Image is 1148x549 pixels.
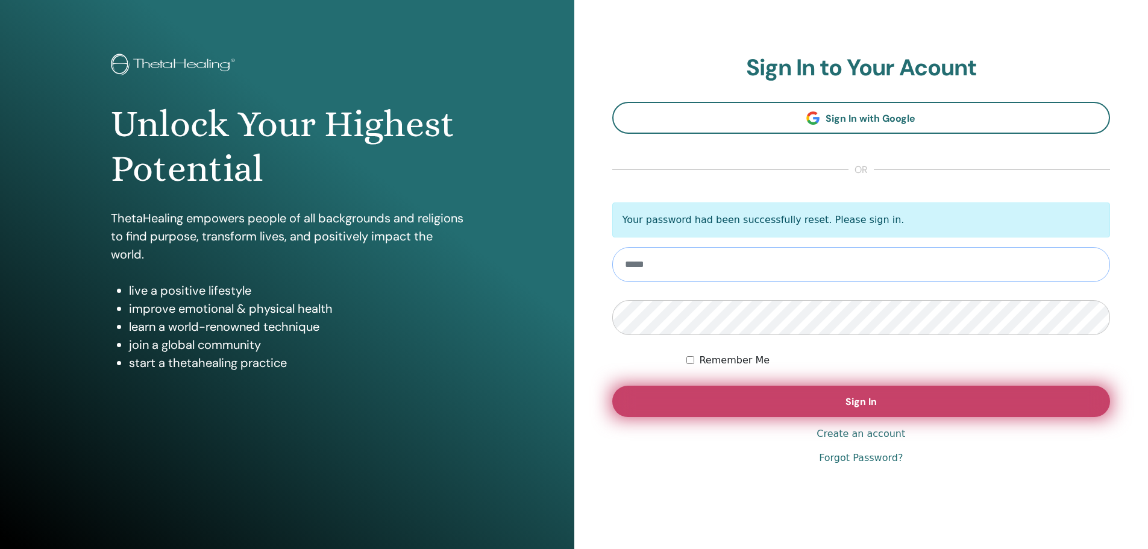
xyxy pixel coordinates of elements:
[845,395,877,408] span: Sign In
[129,300,463,318] li: improve emotional & physical health
[111,209,463,263] p: ThetaHealing empowers people of all backgrounds and religions to find purpose, transform lives, a...
[612,54,1111,82] h2: Sign In to Your Acount
[129,281,463,300] li: live a positive lifestyle
[612,202,1111,237] p: Your password had been successfully reset. Please sign in.
[848,163,874,177] span: or
[699,353,770,368] label: Remember Me
[686,353,1110,368] div: Keep me authenticated indefinitely or until I manually logout
[129,336,463,354] li: join a global community
[817,427,905,441] a: Create an account
[129,354,463,372] li: start a thetahealing practice
[819,451,903,465] a: Forgot Password?
[612,386,1111,417] button: Sign In
[111,102,463,192] h1: Unlock Your Highest Potential
[826,112,915,125] span: Sign In with Google
[129,318,463,336] li: learn a world-renowned technique
[612,102,1111,134] a: Sign In with Google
